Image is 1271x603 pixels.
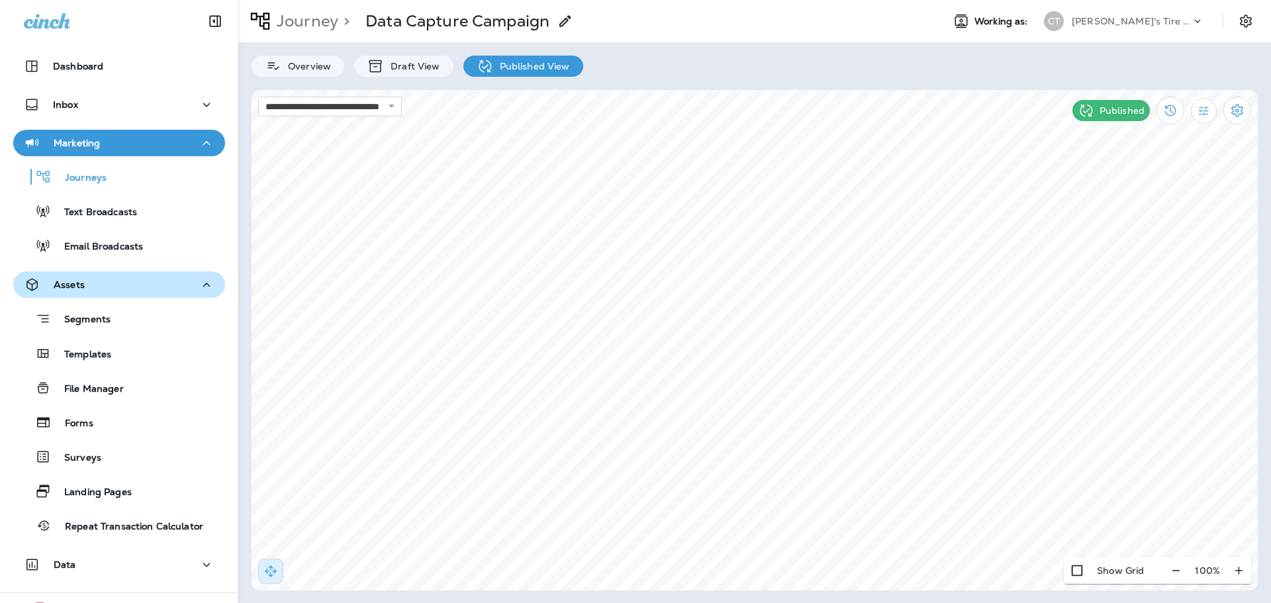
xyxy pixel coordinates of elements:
button: Data [13,551,225,578]
p: Text Broadcasts [51,207,137,219]
p: Draft View [384,61,440,71]
button: View Changelog [1156,97,1184,124]
button: Marketing [13,130,225,156]
p: Data Capture Campaign [365,11,549,31]
p: Repeat Transaction Calculator [52,521,203,533]
button: Filter Statistics [1191,98,1217,124]
button: Templates [13,340,225,367]
button: Collapse Sidebar [197,8,234,34]
button: Repeat Transaction Calculator [13,512,225,539]
button: Inbox [13,91,225,118]
p: Show Grid [1097,565,1144,576]
button: Journeys [13,163,225,191]
p: Journey [271,11,338,31]
p: Inbox [53,99,78,110]
button: Email Broadcasts [13,232,225,259]
p: Email Broadcasts [51,241,143,254]
button: Landing Pages [13,477,225,505]
button: File Manager [13,374,225,402]
p: Published View [493,61,570,71]
p: Templates [51,349,111,361]
p: > [338,11,350,31]
p: Surveys [51,452,101,465]
span: Working as: [974,16,1031,27]
p: 100 % [1195,565,1220,576]
button: Segments [13,304,225,333]
p: [PERSON_NAME]'s Tire & Auto [1072,16,1191,26]
p: Assets [54,279,85,290]
button: Dashboard [13,53,225,79]
p: Overview [281,61,331,71]
p: Data [54,559,76,570]
button: Settings [1234,9,1258,33]
div: CT [1044,11,1064,31]
p: Dashboard [53,61,103,71]
p: Forms [52,418,93,430]
button: Assets [13,271,225,298]
p: Segments [51,314,111,327]
button: Surveys [13,443,225,471]
button: Settings [1223,97,1251,124]
p: Journeys [52,172,107,185]
p: Published [1100,105,1145,116]
p: File Manager [51,383,124,396]
button: Text Broadcasts [13,197,225,225]
button: Forms [13,408,225,436]
p: Marketing [54,138,100,148]
p: Landing Pages [51,487,132,499]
